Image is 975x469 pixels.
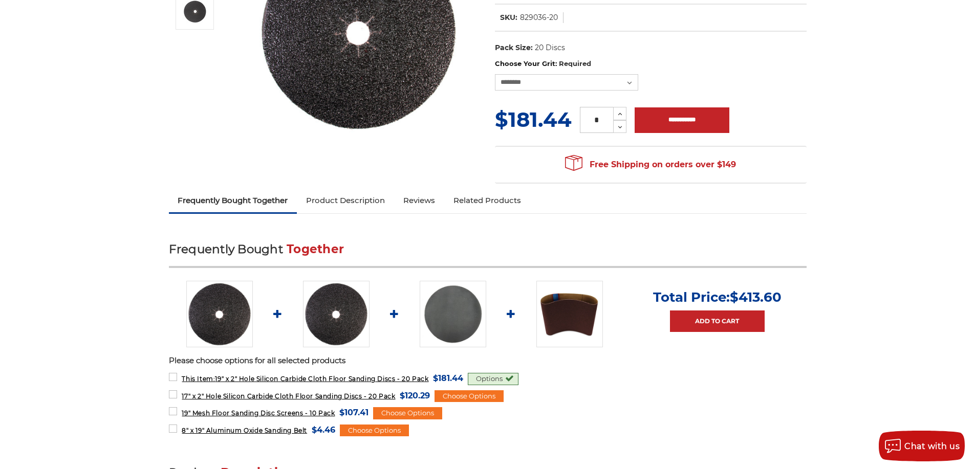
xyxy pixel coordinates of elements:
dd: 20 Discs [535,42,565,53]
span: 8" x 19" Aluminum Oxide Sanding Belt [182,427,307,434]
a: Reviews [394,189,444,212]
button: Chat with us [879,431,965,461]
span: $413.60 [730,289,782,305]
dd: 829036-20 [520,12,558,23]
a: Frequently Bought Together [169,189,297,212]
p: Please choose options for all selected products [169,355,807,367]
label: Choose Your Grit: [495,59,807,69]
span: Frequently Bought [169,242,283,256]
strong: This Item: [182,375,215,383]
span: $181.44 [495,107,572,132]
span: Chat with us [904,441,960,451]
a: Add to Cart [670,310,765,332]
span: 19" x 2" Hole Silicon Carbide Cloth Floor Sanding Discs - 20 Pack [182,375,428,383]
span: 17" x 2" Hole Silicon Carbide Cloth Floor Sanding Discs - 20 Pack [182,392,395,400]
dt: SKU: [500,12,517,23]
dt: Pack Size: [495,42,533,53]
a: Related Products [444,189,530,212]
div: Choose Options [373,407,442,419]
p: Total Price: [653,289,782,305]
span: $120.29 [400,389,430,403]
a: Product Description [297,189,394,212]
span: 19" Mesh Floor Sanding Disc Screens - 10 Pack [182,409,335,417]
img: Silicon Carbide 19" x 2" Cloth Floor Sanding Discs [186,281,253,347]
span: Together [287,242,344,256]
div: Choose Options [435,390,504,403]
span: $107.41 [339,406,369,419]
span: $4.46 [312,423,335,437]
div: Choose Options [340,425,409,437]
div: Options [468,373,518,385]
span: Free Shipping on orders over $149 [565,154,736,175]
small: Required [559,59,591,68]
span: $181.44 [433,371,463,385]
